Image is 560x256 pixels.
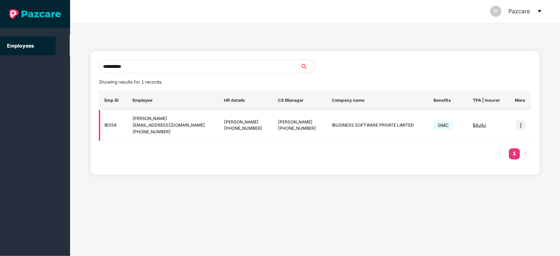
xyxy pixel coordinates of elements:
[132,115,213,122] div: [PERSON_NAME]
[509,148,520,159] a: 1
[495,148,506,159] li: Previous Page
[520,148,531,159] li: Next Page
[272,91,326,110] th: CS Manager
[132,129,213,135] div: [PHONE_NUMBER]
[300,59,315,73] button: search
[218,91,272,110] th: HR details
[127,91,218,110] th: Employee
[433,120,453,130] span: GMC
[300,64,314,69] span: search
[224,125,267,132] div: [PHONE_NUMBER]
[473,122,486,128] span: BAJAJ
[326,110,428,141] td: IBUSINESS SOFTWARE PRIVATE LIMITED
[524,151,528,156] span: right
[467,91,510,110] th: TPA | Insurer
[510,91,531,110] th: More
[7,43,34,49] a: Employees
[326,91,428,110] th: Company name
[494,6,498,17] span: P
[278,119,321,126] div: [PERSON_NAME]
[99,79,163,85] span: Showing results for 1 records.
[516,120,526,130] img: icon
[99,91,127,110] th: Emp ID
[537,8,542,14] span: caret-down
[278,125,321,132] div: [PHONE_NUMBER]
[428,91,467,110] th: Benefits
[132,122,213,129] div: [EMAIL_ADDRESS][DOMAIN_NAME]
[509,148,520,159] li: 1
[224,119,267,126] div: [PERSON_NAME]
[99,110,127,141] td: IB358
[495,148,506,159] button: left
[498,151,503,156] span: left
[520,148,531,159] button: right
